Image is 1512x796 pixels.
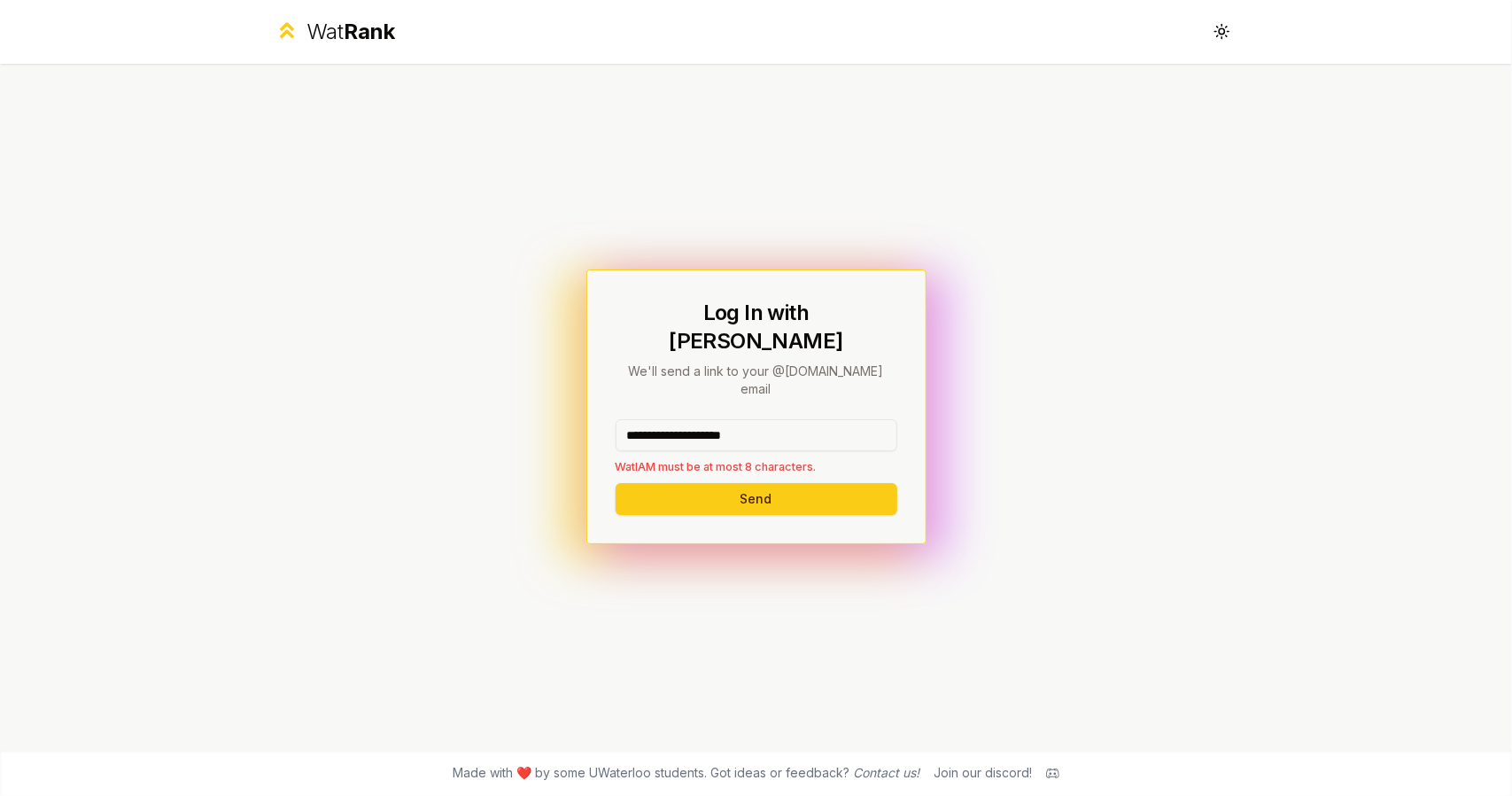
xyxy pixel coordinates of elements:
[934,764,1032,782] div: Join our discord!
[616,299,897,355] h1: Log In with [PERSON_NAME]
[306,18,395,46] div: Wat
[616,483,897,515] button: Send
[453,764,919,782] span: Made with ❤️ by some UWaterloo students. Got ideas or feedback?
[275,18,396,46] a: WatRank
[853,765,919,780] a: Contact us!
[344,19,395,44] span: Rank
[616,458,897,475] p: WatIAM must be at most 8 characters.
[616,363,897,398] p: We'll send a link to your @[DOMAIN_NAME] email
